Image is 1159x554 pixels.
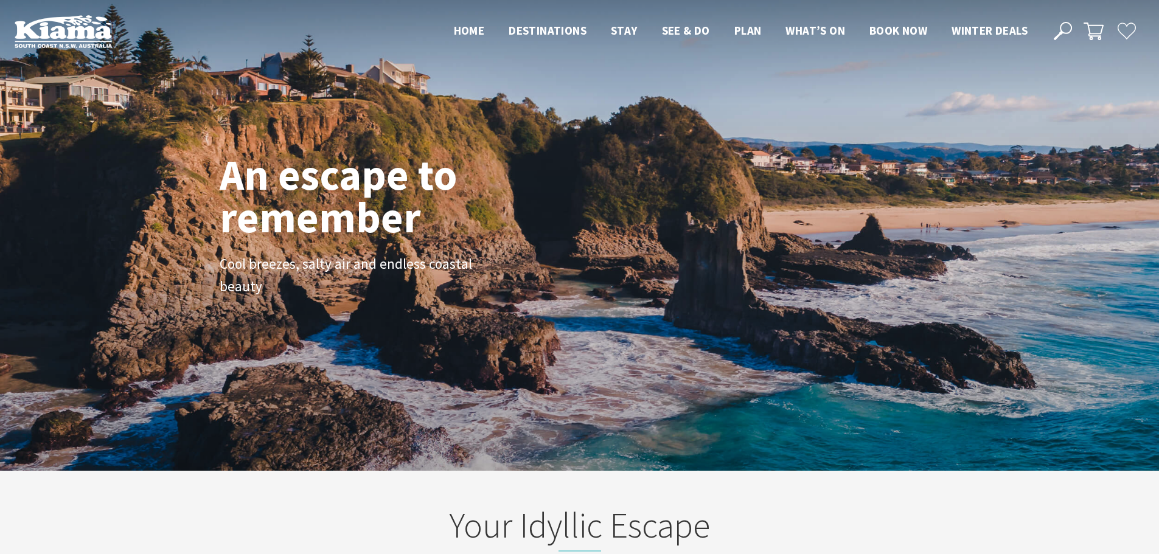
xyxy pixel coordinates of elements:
span: Stay [611,23,638,38]
span: See & Do [662,23,710,38]
span: Plan [734,23,762,38]
span: Home [454,23,485,38]
h2: Your Idyllic Escape [341,504,818,552]
h1: An escape to remember [220,153,554,238]
span: Destinations [509,23,586,38]
p: Cool breezes, salty air and endless coastal beauty [220,253,493,298]
img: Kiama Logo [15,15,112,48]
span: Book now [869,23,927,38]
span: What’s On [785,23,845,38]
span: Winter Deals [952,23,1028,38]
nav: Main Menu [442,21,1040,41]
